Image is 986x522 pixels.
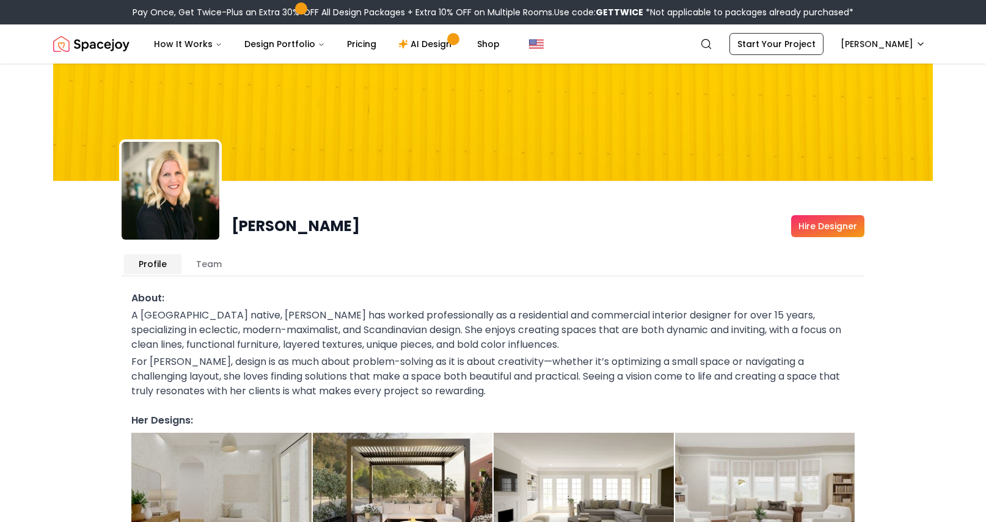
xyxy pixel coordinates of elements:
a: Shop [467,32,509,56]
nav: Global [53,24,933,64]
a: Spacejoy [53,32,130,56]
button: [PERSON_NAME] [833,33,933,55]
b: GETTWICE [596,6,643,18]
p: For [PERSON_NAME], design is as much about problem-solving as it is about creativity—whether it’s... [131,355,855,399]
button: Design Portfolio [235,32,335,56]
a: Start Your Project [729,33,823,55]
span: Use code: [554,6,643,18]
button: Team [181,254,236,274]
button: Profile [124,254,181,274]
p: A [GEOGRAPHIC_DATA] native, [PERSON_NAME] has worked professionally as a residential and commerci... [131,308,855,352]
nav: Main [144,32,509,56]
button: How It Works [144,32,232,56]
a: Hire Designer [791,215,864,237]
h1: [PERSON_NAME] [232,216,360,236]
a: Pricing [337,32,386,56]
span: *Not applicable to packages already purchased* [643,6,853,18]
a: AI Design [389,32,465,56]
img: Tina cover image [53,64,933,181]
img: United States [529,37,544,51]
div: Pay Once, Get Twice-Plus an Extra 30% OFF All Design Packages + Extra 10% OFF on Multiple Rooms. [133,6,853,18]
h3: About: [131,291,855,306]
h3: Her Designs: [131,413,855,428]
img: designer [122,142,219,240]
img: Spacejoy Logo [53,32,130,56]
